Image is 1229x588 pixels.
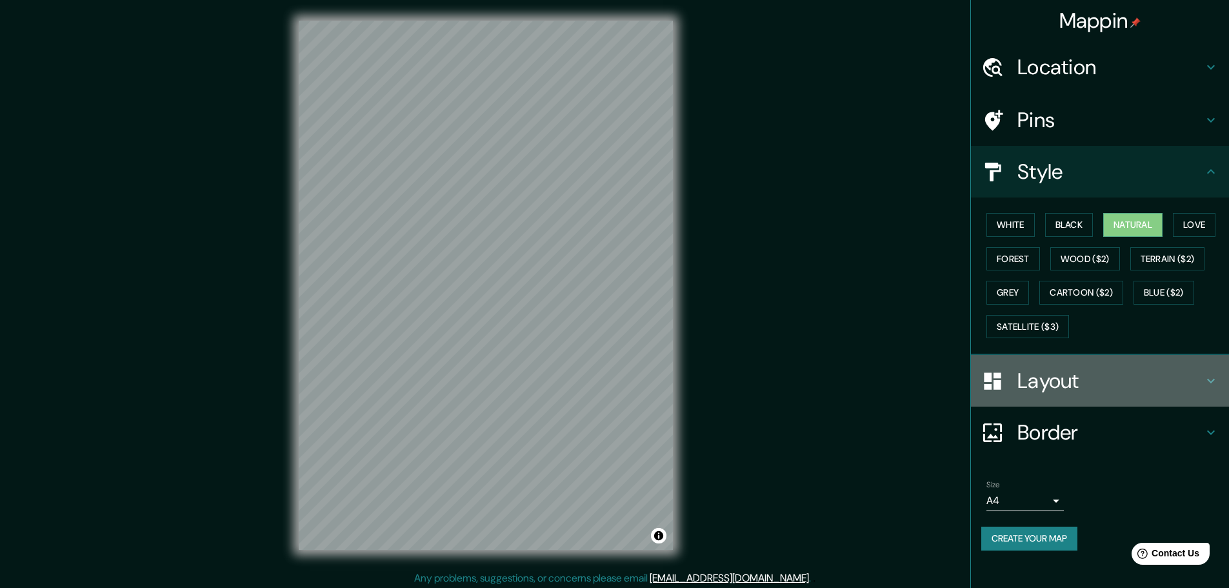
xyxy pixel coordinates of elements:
[1134,281,1194,305] button: Blue ($2)
[651,528,666,543] button: Toggle attribution
[1050,247,1120,271] button: Wood ($2)
[986,491,1064,511] div: A4
[1059,8,1141,34] h4: Mappin
[1017,54,1203,80] h4: Location
[1039,281,1123,305] button: Cartoon ($2)
[650,571,809,585] a: [EMAIL_ADDRESS][DOMAIN_NAME]
[986,213,1035,237] button: White
[811,571,813,586] div: .
[1045,213,1094,237] button: Black
[986,247,1040,271] button: Forest
[981,527,1077,551] button: Create your map
[971,407,1229,458] div: Border
[1017,159,1203,185] h4: Style
[986,480,1000,491] label: Size
[813,571,815,586] div: .
[971,41,1229,93] div: Location
[299,21,673,550] canvas: Map
[1130,17,1141,28] img: pin-icon.png
[1103,213,1163,237] button: Natural
[971,355,1229,407] div: Layout
[414,571,811,586] p: Any problems, suggestions, or concerns please email .
[1114,538,1215,574] iframe: Help widget launcher
[1173,213,1215,237] button: Love
[986,315,1069,339] button: Satellite ($3)
[986,281,1029,305] button: Grey
[1130,247,1205,271] button: Terrain ($2)
[971,94,1229,146] div: Pins
[971,146,1229,198] div: Style
[1017,107,1203,133] h4: Pins
[1017,368,1203,394] h4: Layout
[1017,420,1203,445] h4: Border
